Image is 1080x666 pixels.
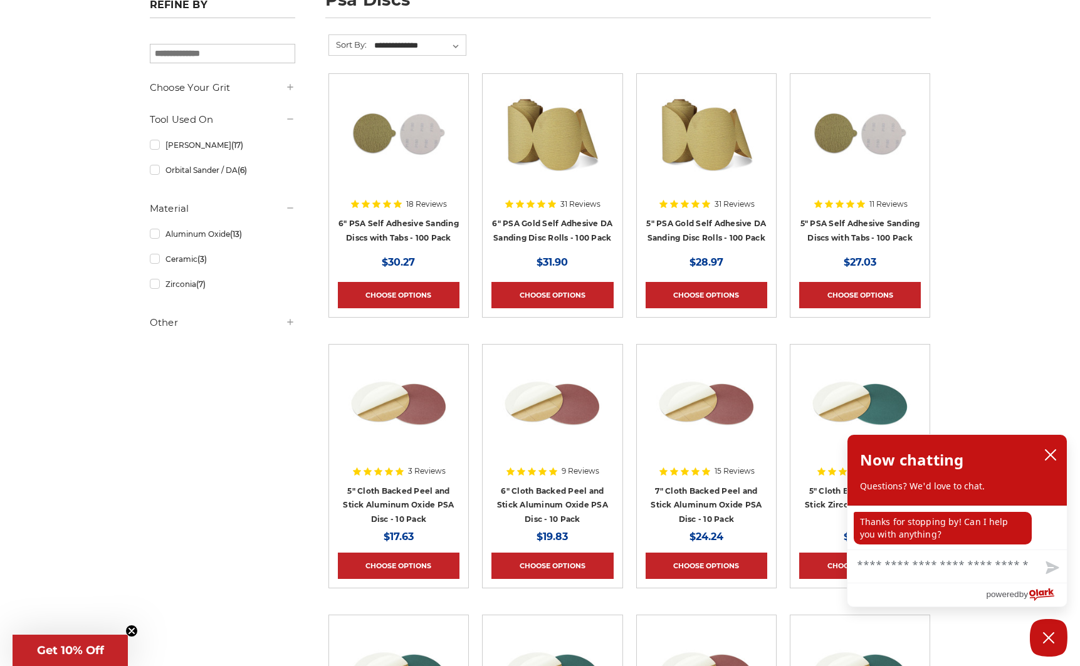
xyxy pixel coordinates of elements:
[799,553,921,579] a: Choose Options
[502,353,602,454] img: 6 inch Aluminum Oxide PSA Sanding Disc with Cloth Backing
[349,353,449,454] img: 5 inch Aluminum Oxide PSA Sanding Disc with Cloth Backing
[196,279,206,289] span: (7)
[847,506,1067,549] div: chat
[689,531,723,543] span: $24.24
[646,553,767,579] a: Choose Options
[799,83,921,204] a: 5 inch PSA Disc
[646,83,767,204] a: 5" Sticky Backed Sanding Discs on a roll
[1019,586,1028,602] span: by
[343,486,454,524] a: 5" Cloth Backed Peel and Stick Aluminum Oxide PSA Disc - 10 Pack
[689,256,723,268] span: $28.97
[492,219,612,242] a: 6" PSA Gold Self Adhesive DA Sanding Disc Rolls - 100 Pack
[231,140,243,150] span: (17)
[986,586,1019,602] span: powered
[844,531,877,543] span: $25.34
[406,200,447,208] span: 18 Reviews
[537,256,568,268] span: $31.90
[715,200,755,208] span: 31 Reviews
[349,83,449,183] img: 6 inch psa sanding disc
[150,159,295,181] a: Orbital Sander / DA
[13,635,128,666] div: Get 10% OffClose teaser
[338,219,459,242] a: 6" PSA Self Adhesive Sanding Discs with Tabs - 100 Pack
[800,219,920,242] a: 5" PSA Self Adhesive Sanding Discs with Tabs - 100 Pack
[646,282,767,308] a: Choose Options
[560,200,600,208] span: 31 Reviews
[150,112,295,127] h5: Tool Used On
[860,480,1054,492] p: Questions? We'd love to chat.
[338,83,459,204] a: 6 inch psa sanding disc
[150,273,295,295] a: Zirconia
[338,282,459,308] a: Choose Options
[384,531,414,543] span: $17.63
[646,219,766,242] a: 5" PSA Gold Self Adhesive DA Sanding Disc Rolls - 100 Pack
[338,353,459,475] a: 5 inch Aluminum Oxide PSA Sanding Disc with Cloth Backing
[150,315,295,330] h5: Other
[230,229,242,239] span: (13)
[329,35,367,54] label: Sort By:
[537,531,568,543] span: $19.83
[197,254,207,264] span: (3)
[805,486,915,524] a: 5" Cloth Backed Peel and Stick Zirconia PSA Disc - 10 Pack
[799,282,921,308] a: Choose Options
[150,248,295,270] a: Ceramic
[1041,445,1061,464] button: close chatbox
[37,643,104,657] span: Get 10% Off
[854,512,1032,544] p: Thanks for stopping by! Can I help you with anything?
[646,353,767,475] a: 7 inch Aluminum Oxide PSA Sanding Disc with Cloth Backing
[651,486,762,524] a: 7" Cloth Backed Peel and Stick Aluminum Oxide PSA Disc - 10 Pack
[150,80,295,95] h5: Choose Your Grit
[382,256,415,268] span: $30.27
[810,83,910,183] img: 5 inch PSA Disc
[497,486,608,524] a: 6" Cloth Backed Peel and Stick Aluminum Oxide PSA Disc - 10 Pack
[150,201,295,216] h5: Material
[491,553,613,579] a: Choose Options
[491,83,613,204] a: 6" DA Sanding Discs on a Roll
[1035,554,1067,583] button: Send message
[372,36,466,55] select: Sort By:
[656,353,757,454] img: 7 inch Aluminum Oxide PSA Sanding Disc with Cloth Backing
[238,165,247,175] span: (6)
[860,447,963,472] h2: Now chatting
[125,625,138,637] button: Close teaser
[799,353,921,475] a: Zirc Peel and Stick cloth backed PSA discs
[502,83,602,183] img: 6" DA Sanding Discs on a Roll
[869,200,908,208] span: 11 Reviews
[810,353,910,454] img: Zirc Peel and Stick cloth backed PSA discs
[150,223,295,245] a: Aluminum Oxide
[338,553,459,579] a: Choose Options
[491,353,613,475] a: 6 inch Aluminum Oxide PSA Sanding Disc with Cloth Backing
[150,134,295,156] a: [PERSON_NAME]
[491,282,613,308] a: Choose Options
[1030,619,1067,657] button: Close Chatbox
[656,83,757,183] img: 5" Sticky Backed Sanding Discs on a roll
[847,434,1067,607] div: olark chatbox
[844,256,876,268] span: $27.03
[986,583,1067,606] a: Powered by Olark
